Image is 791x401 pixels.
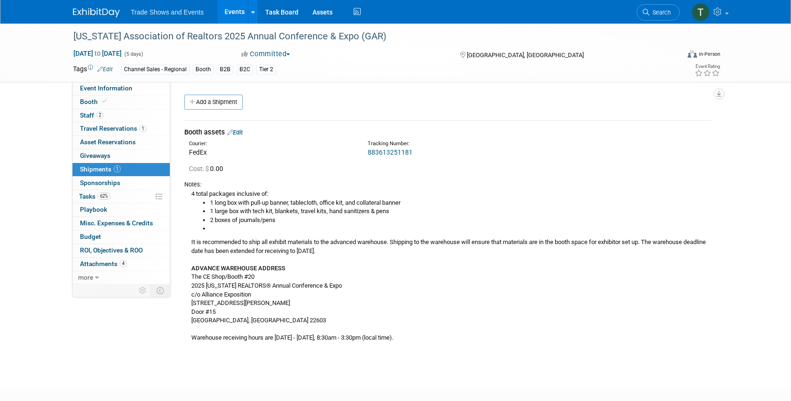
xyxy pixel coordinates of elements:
a: 883613251181 [368,149,413,156]
span: (5 days) [123,51,143,57]
div: Channel Sales - Regional [121,65,189,74]
div: B2C [237,65,253,74]
span: Sponsorships [80,179,120,186]
li: 2 boxes of journals/pens [210,216,711,225]
div: Tracking Number: [368,140,577,148]
span: Giveaways [80,152,110,159]
div: FedEx [189,148,354,157]
span: [DATE] [DATE] [73,49,122,58]
div: Booth assets [184,127,711,137]
img: ExhibitDay [73,8,120,17]
a: Tasks62% [73,190,170,203]
button: Committed [238,49,294,59]
span: 4 [120,260,127,267]
span: Tasks [79,193,110,200]
div: Tier 2 [256,65,276,74]
img: Tiff Wagner [692,3,710,21]
span: ROI, Objectives & ROO [80,246,143,254]
a: ROI, Objectives & ROO [73,244,170,257]
td: Personalize Event Tab Strip [135,284,151,297]
span: 2 [96,111,103,119]
span: more [78,274,93,281]
a: Playbook [73,203,170,216]
span: Event Information [80,84,132,92]
span: 0.00 [189,165,227,172]
b: ADVANCE WAREHOUSE ADDRESS [191,265,285,272]
td: Tags [73,64,113,75]
div: B2B [217,65,233,74]
img: Format-Inperson.png [688,50,697,58]
a: Staff2 [73,109,170,122]
td: Toggle Event Tabs [151,284,170,297]
a: Giveaways [73,149,170,163]
div: Booth [193,65,214,74]
a: Attachments4 [73,258,170,271]
a: Misc. Expenses & Credits [73,217,170,230]
a: Event Information [73,82,170,95]
span: 1 [139,125,146,132]
span: 62% [98,193,110,200]
i: Booth reservation complete [102,99,107,104]
li: 1 long box with pull-up banner, tablecloth, office kit, and collateral banner [210,199,711,208]
div: Courier: [189,140,354,148]
span: [GEOGRAPHIC_DATA], [GEOGRAPHIC_DATA] [467,52,584,59]
a: Travel Reservations1 [73,122,170,135]
div: Notes: [184,180,711,189]
a: Add a Shipment [184,95,243,110]
span: Shipments [80,165,121,173]
a: more [73,271,170,284]
span: Playbook [80,206,107,213]
span: Booth [80,98,109,105]
span: Search [649,9,671,16]
div: Event Format [624,49,721,63]
div: In-Person [698,51,720,58]
a: Asset Reservations [73,136,170,149]
li: 1 large box with tech kit, blankets, travel kits, hand sanitizers & pens [210,207,711,216]
a: Sponsorships [73,177,170,190]
a: Search [637,4,680,21]
a: Edit [97,66,113,73]
a: Edit [227,129,243,136]
div: 4 total packages inclusive of: It is recommended to ship all exhibit materials to the advanced wa... [184,189,711,342]
span: to [93,50,102,57]
a: Booth [73,96,170,109]
span: Travel Reservations [80,125,146,132]
span: Misc. Expenses & Credits [80,219,153,227]
span: Cost: $ [189,165,210,172]
span: 1 [114,165,121,172]
span: Budget [80,233,101,240]
span: Trade Shows and Events [131,8,204,16]
span: Attachments [80,260,127,267]
span: Staff [80,111,103,119]
a: Shipments1 [73,163,170,176]
div: [US_STATE] Association of Realtors 2025 Annual Conference & Expo (GAR) [70,28,666,45]
div: Event Rating [695,64,720,69]
a: Budget [73,230,170,244]
span: Asset Reservations [80,138,136,146]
